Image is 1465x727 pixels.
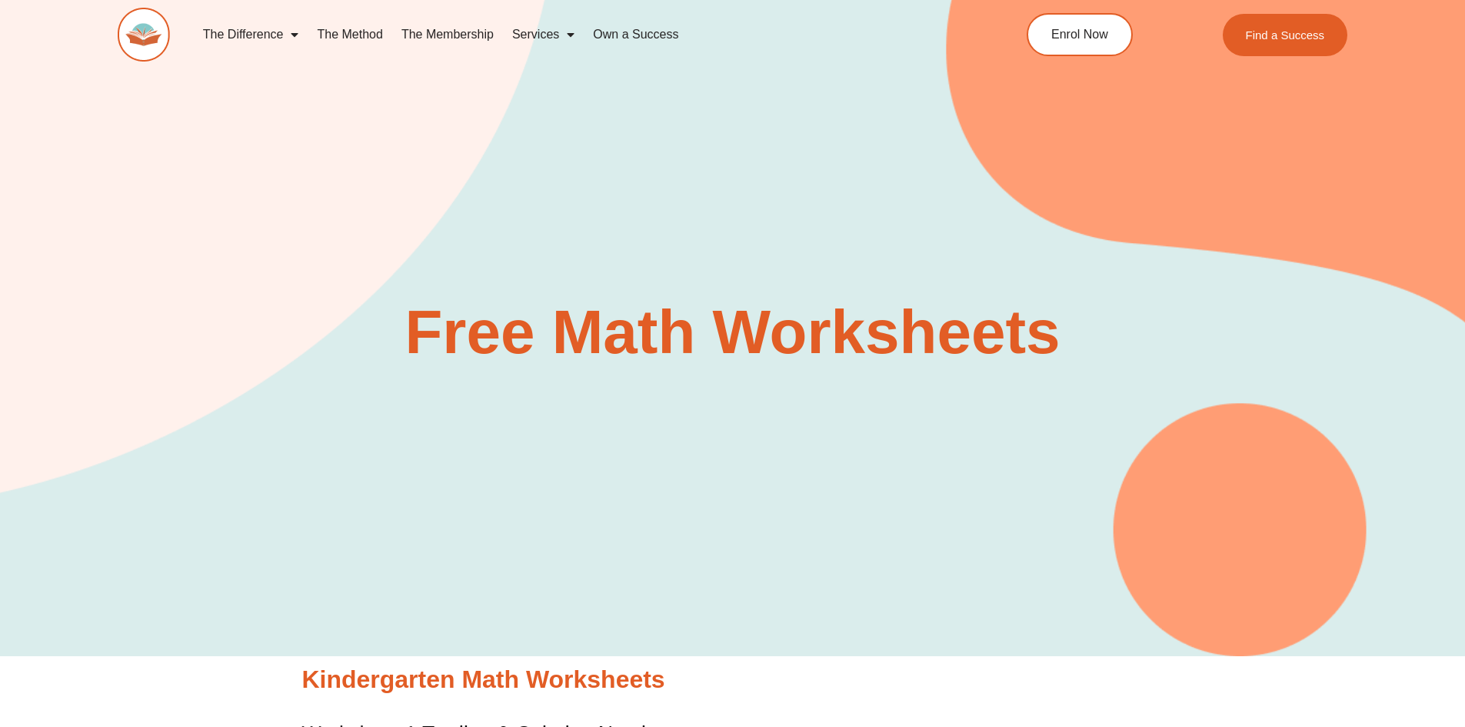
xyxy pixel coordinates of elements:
a: Services [503,17,584,52]
a: Find a Success [1223,14,1348,56]
a: Enrol Now [1027,13,1133,56]
span: Enrol Now [1051,28,1108,41]
span: Find a Success [1246,29,1325,41]
a: The Membership [392,17,503,52]
nav: Menu [194,17,957,52]
a: Own a Success [584,17,688,52]
a: The Difference [194,17,308,52]
h2: Kindergarten Math Worksheets [302,664,1164,696]
h2: Free Math Worksheets [295,302,1171,363]
a: The Method [308,17,391,52]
